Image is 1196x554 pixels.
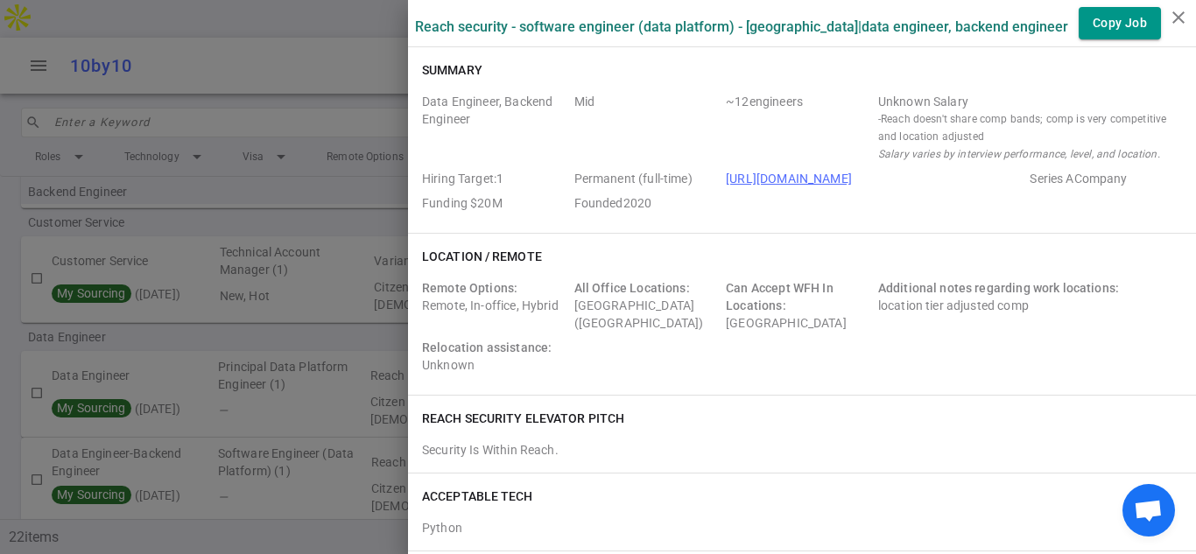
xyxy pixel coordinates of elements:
[422,281,517,295] span: Remote Options:
[422,93,567,163] span: Roles
[878,281,1119,295] span: Additional notes regarding work locations:
[574,279,720,332] div: [GEOGRAPHIC_DATA] ([GEOGRAPHIC_DATA])
[422,410,624,427] h6: Reach Security elevator pitch
[1168,7,1189,28] i: close
[422,194,567,212] span: Employer Founding
[574,194,720,212] span: Employer Founded
[726,170,1023,187] span: Company URL
[726,281,834,312] span: Can Accept WFH In Locations:
[422,61,482,79] h6: Summary
[422,512,1182,536] div: Python
[422,487,533,505] h6: ACCEPTABLE TECH
[415,18,1068,35] label: Reach Security - Software Engineer (Data Platform) - [GEOGRAPHIC_DATA] | Data Engineer, Backend E...
[574,281,690,295] span: All Office Locations:
[1079,7,1161,39] button: Copy Job
[1122,484,1175,536] div: Open chat
[574,93,720,163] span: Level
[1030,170,1175,187] span: Employer Stage e.g. Series A
[878,110,1175,145] small: - Reach doesn't share comp bands; comp is very competitive and location adjusted
[574,170,720,187] span: Job Type
[422,339,567,374] div: Unknown
[878,93,1175,110] div: Salary Range
[726,93,871,163] span: Team Count
[726,172,852,186] a: [URL][DOMAIN_NAME]
[878,279,1175,332] div: location tier adjusted comp
[422,340,552,354] span: Relocation assistance:
[422,279,567,332] div: Remote, In-office, Hybrid
[422,170,567,187] span: Hiring Target
[878,148,1160,160] i: Salary varies by interview performance, level, and location.
[422,441,1182,459] div: Security Is Within Reach.
[422,248,542,265] h6: Location / Remote
[726,279,871,332] div: [GEOGRAPHIC_DATA]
